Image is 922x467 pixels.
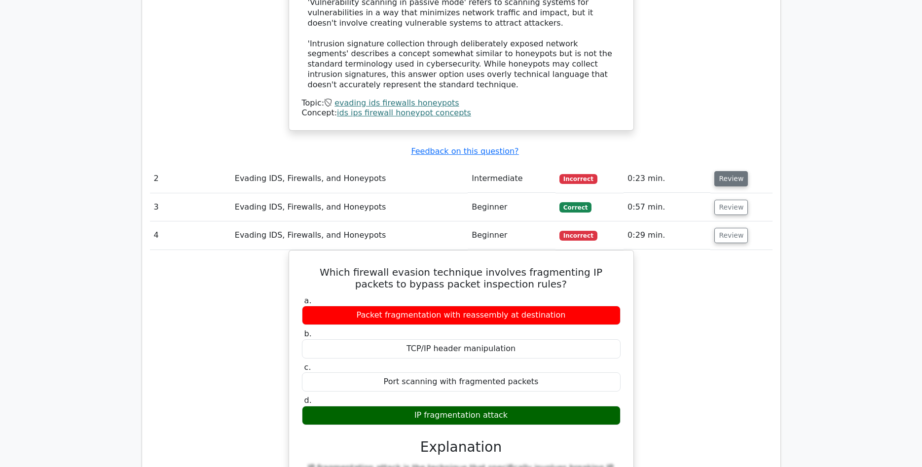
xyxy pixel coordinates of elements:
a: ids ips firewall honeypot concepts [337,108,471,117]
td: 3 [150,193,231,221]
span: Correct [559,202,591,212]
div: Port scanning with fragmented packets [302,372,621,392]
td: 4 [150,221,231,250]
td: Evading IDS, Firewalls, and Honeypots [231,165,468,193]
button: Review [714,171,748,186]
td: Evading IDS, Firewalls, and Honeypots [231,193,468,221]
span: a. [304,296,312,305]
td: Beginner [468,193,555,221]
span: Incorrect [559,231,597,241]
h3: Explanation [308,439,615,456]
span: Incorrect [559,174,597,184]
span: d. [304,395,312,405]
td: Beginner [468,221,555,250]
span: b. [304,329,312,338]
td: 0:23 min. [624,165,710,193]
td: Intermediate [468,165,555,193]
div: Concept: [302,108,621,118]
button: Review [714,200,748,215]
span: c. [304,362,311,372]
div: IP fragmentation attack [302,406,621,425]
a: Feedback on this question? [411,146,518,156]
div: Packet fragmentation with reassembly at destination [302,306,621,325]
div: TCP/IP header manipulation [302,339,621,359]
button: Review [714,228,748,243]
a: evading ids firewalls honeypots [334,98,459,108]
td: 0:29 min. [624,221,710,250]
td: 0:57 min. [624,193,710,221]
td: Evading IDS, Firewalls, and Honeypots [231,221,468,250]
h5: Which firewall evasion technique involves fragmenting IP packets to bypass packet inspection rules? [301,266,622,290]
div: Topic: [302,98,621,108]
td: 2 [150,165,231,193]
